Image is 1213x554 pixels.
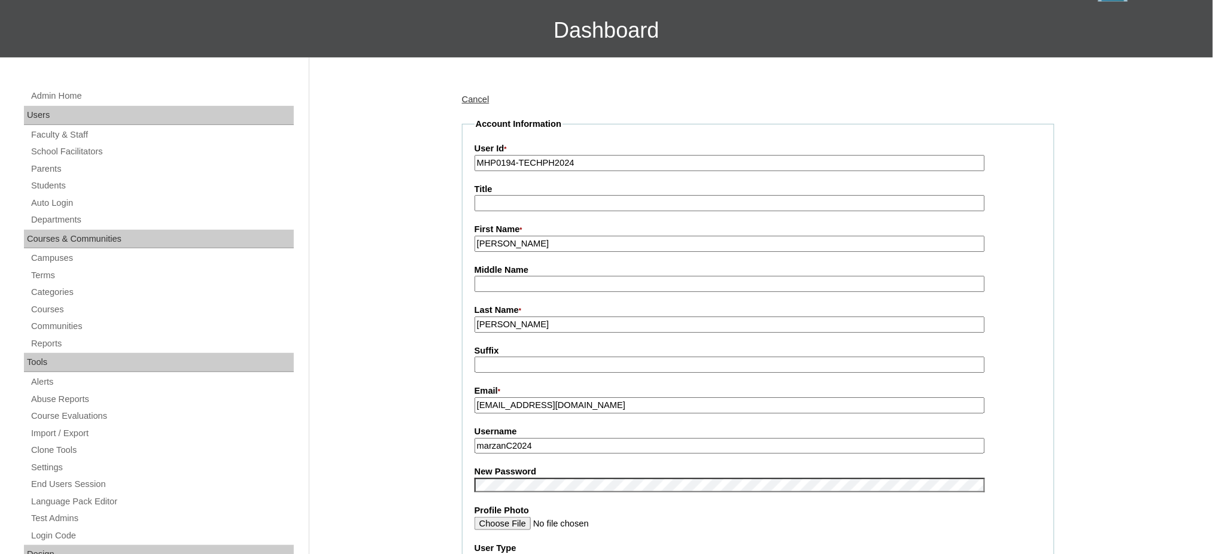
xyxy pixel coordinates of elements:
[30,409,294,424] a: Course Evaluations
[462,95,490,104] a: Cancel
[475,142,1042,156] label: User Id
[30,477,294,492] a: End Users Session
[30,89,294,104] a: Admin Home
[30,392,294,407] a: Abuse Reports
[30,251,294,266] a: Campuses
[30,528,294,543] a: Login Code
[30,511,294,526] a: Test Admins
[24,230,294,249] div: Courses & Communities
[475,504,1042,517] label: Profile Photo
[475,183,1042,196] label: Title
[475,118,563,130] legend: Account Information
[30,196,294,211] a: Auto Login
[475,304,1042,317] label: Last Name
[475,223,1042,236] label: First Name
[30,302,294,317] a: Courses
[30,178,294,193] a: Students
[30,212,294,227] a: Departments
[30,460,294,475] a: Settings
[475,264,1042,276] label: Middle Name
[30,162,294,176] a: Parents
[30,426,294,441] a: Import / Export
[30,494,294,509] a: Language Pack Editor
[24,353,294,372] div: Tools
[30,443,294,458] a: Clone Tools
[30,268,294,283] a: Terms
[30,144,294,159] a: School Facilitators
[30,285,294,300] a: Categories
[475,345,1042,357] label: Suffix
[30,127,294,142] a: Faculty & Staff
[30,336,294,351] a: Reports
[30,319,294,334] a: Communities
[24,106,294,125] div: Users
[475,465,1042,478] label: New Password
[475,385,1042,398] label: Email
[30,375,294,389] a: Alerts
[475,425,1042,438] label: Username
[6,4,1207,57] h3: Dashboard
